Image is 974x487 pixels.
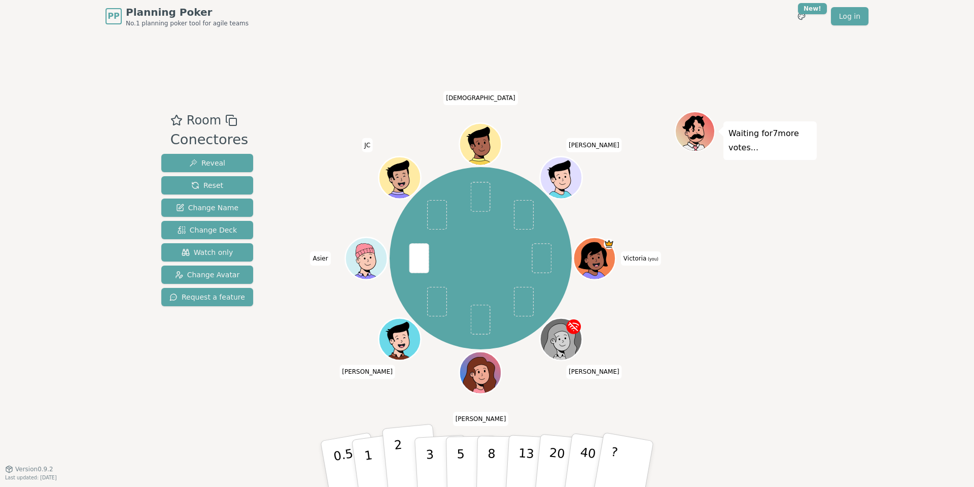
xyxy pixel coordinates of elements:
button: Watch only [161,243,253,262]
span: Click to change your name [453,412,509,426]
span: Change Name [176,203,238,213]
span: No.1 planning poker tool for agile teams [126,19,249,27]
button: Reveal [161,154,253,172]
span: Victoria is the host [604,239,615,249]
span: Change Deck [178,225,237,235]
span: Click to change your name [566,365,622,379]
span: Change Avatar [175,270,240,280]
span: PP [108,10,119,22]
button: Change Deck [161,221,253,239]
button: Add as favourite [170,111,183,129]
span: Last updated: [DATE] [5,475,57,480]
span: Click to change your name [621,251,661,266]
span: Reveal [189,158,225,168]
button: Change Avatar [161,266,253,284]
a: PPPlanning PokerNo.1 planning poker tool for agile teams [106,5,249,27]
button: Reset [161,176,253,194]
span: Click to change your name [566,138,622,152]
span: Click to change your name [362,138,373,152]
button: New! [792,7,811,25]
span: Planning Poker [126,5,249,19]
div: Conectores [170,129,248,150]
span: Click to change your name [443,91,517,105]
button: Request a feature [161,288,253,306]
a: Log in [831,7,868,25]
span: Request a feature [169,292,245,302]
span: Reset [191,180,223,190]
button: Version0.9.2 [5,465,53,473]
span: Click to change your name [310,251,331,266]
p: Waiting for 7 more votes... [728,126,812,155]
span: Watch only [182,247,233,257]
span: Version 0.9.2 [15,465,53,473]
button: Click to change your avatar [575,239,614,278]
button: Change Name [161,199,253,217]
span: (you) [646,257,658,262]
span: Click to change your name [339,365,395,379]
span: Room [187,111,221,129]
div: New! [798,3,827,14]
